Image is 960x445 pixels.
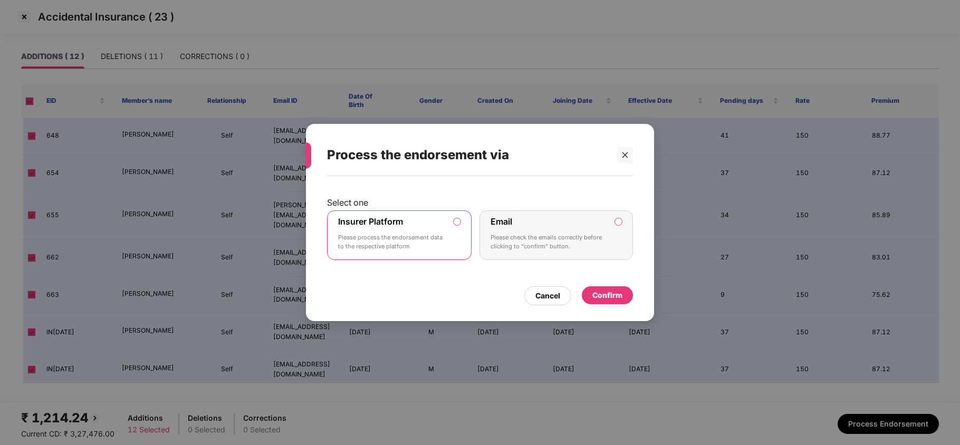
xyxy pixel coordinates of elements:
[535,290,560,302] div: Cancel
[491,233,607,251] p: Please check the emails correctly before clicking to “confirm” button.
[327,197,633,208] p: Select one
[327,134,608,176] div: Process the endorsement via
[592,289,622,301] div: Confirm
[338,216,403,227] label: Insurer Platform
[621,151,629,159] span: close
[615,218,622,225] input: EmailPlease check the emails correctly before clicking to “confirm” button.
[338,233,446,251] p: Please process the endorsement data to the respective platform
[454,218,460,225] input: Insurer PlatformPlease process the endorsement data to the respective platform
[491,216,512,227] label: Email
